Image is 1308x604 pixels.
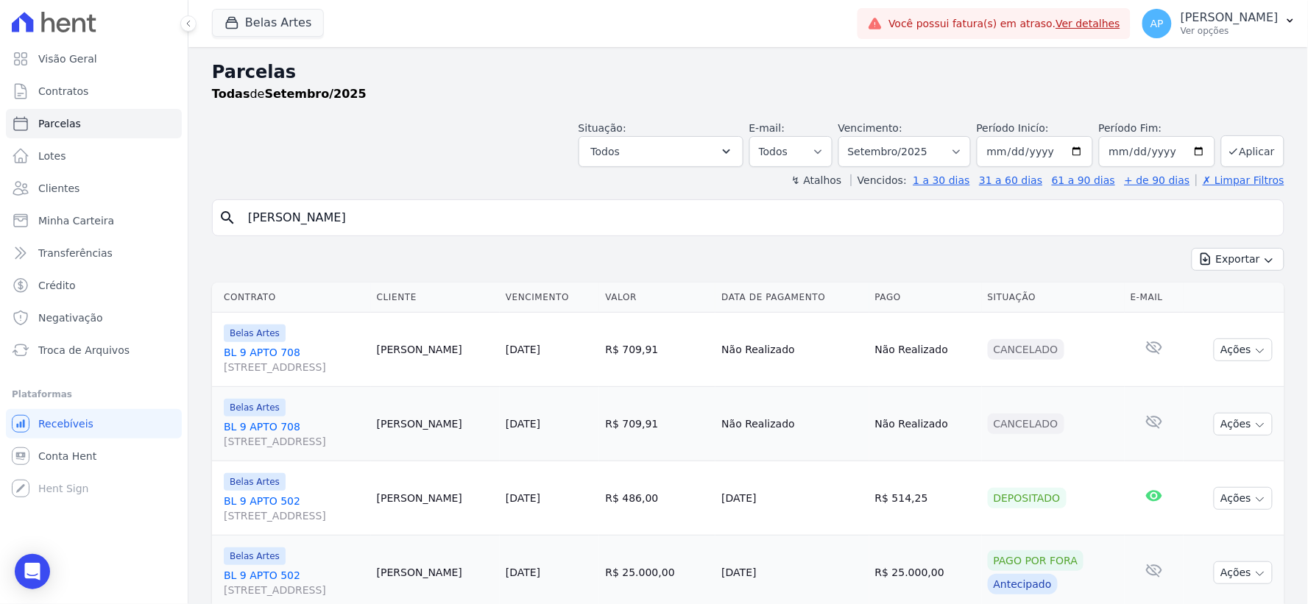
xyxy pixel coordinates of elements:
th: Vencimento [500,283,600,313]
a: Conta Hent [6,441,182,471]
a: Crédito [6,271,182,300]
th: Pago [869,283,982,313]
a: Negativação [6,303,182,333]
label: Situação: [579,122,626,134]
a: Parcelas [6,109,182,138]
button: Ações [1214,561,1273,584]
div: Antecipado [988,574,1058,594]
a: Troca de Arquivos [6,335,182,365]
span: Belas Artes [224,324,286,342]
span: Troca de Arquivos [38,343,130,358]
span: [STREET_ADDRESS] [224,583,365,597]
span: Parcelas [38,116,81,131]
td: R$ 486,00 [599,461,715,536]
th: E-mail [1125,283,1184,313]
button: Ações [1214,338,1273,361]
td: Não Realizado [715,313,869,387]
div: Pago por fora [988,550,1084,571]
span: Visão Geral [38,51,97,66]
button: Ações [1214,413,1273,436]
a: [DATE] [506,344,540,355]
span: Lotes [38,149,66,163]
button: Exportar [1192,248,1284,271]
a: 61 a 90 dias [1052,174,1115,186]
a: 31 a 60 dias [979,174,1042,186]
p: Ver opções [1181,25,1279,37]
span: Belas Artes [224,399,286,416]
span: Minha Carteira [38,213,114,228]
a: Transferências [6,238,182,268]
th: Data de Pagamento [715,283,869,313]
span: Todos [591,143,620,160]
label: Vencimento: [838,122,902,134]
a: Recebíveis [6,409,182,438]
a: Visão Geral [6,44,182,74]
button: Belas Artes [212,9,324,37]
a: BL 9 APTO 708[STREET_ADDRESS] [224,419,365,449]
a: [DATE] [506,492,540,504]
span: AP [1150,18,1164,29]
th: Valor [599,283,715,313]
a: [DATE] [506,566,540,578]
label: ↯ Atalhos [791,174,841,186]
div: Cancelado [988,413,1064,434]
td: [PERSON_NAME] [371,461,500,536]
span: Conta Hent [38,449,96,463]
span: Crédito [38,278,76,293]
td: R$ 709,91 [599,313,715,387]
span: Belas Artes [224,547,286,565]
label: Período Fim: [1099,121,1215,136]
p: [PERSON_NAME] [1181,10,1279,25]
th: Contrato [212,283,371,313]
a: BL 9 APTO 502[STREET_ADDRESS] [224,568,365,597]
button: AP [PERSON_NAME] Ver opções [1131,3,1308,44]
span: Você possui fatura(s) em atraso. [888,16,1120,32]
a: Lotes [6,141,182,171]
label: Vencidos: [851,174,907,186]
span: Transferências [38,246,113,260]
span: [STREET_ADDRESS] [224,508,365,523]
td: Não Realizado [715,387,869,461]
a: [DATE] [506,418,540,430]
td: [PERSON_NAME] [371,313,500,387]
input: Buscar por nome do lote ou do cliente [239,203,1278,232]
div: Depositado [988,488,1067,508]
i: search [219,209,236,227]
span: [STREET_ADDRESS] [224,360,365,374]
a: Minha Carteira [6,206,182,235]
label: E-mail: [749,122,785,134]
a: + de 90 dias [1125,174,1190,186]
td: R$ 709,91 [599,387,715,461]
span: Contratos [38,84,88,99]
button: Ações [1214,487,1273,510]
td: [DATE] [715,461,869,536]
p: de [212,85,367,103]
a: ✗ Limpar Filtros [1196,174,1284,186]
a: Contratos [6,77,182,106]
label: Período Inicío: [977,122,1049,134]
th: Cliente [371,283,500,313]
span: Recebíveis [38,416,93,431]
a: 1 a 30 dias [913,174,970,186]
a: BL 9 APTO 708[STREET_ADDRESS] [224,345,365,374]
h2: Parcelas [212,59,1284,85]
td: Não Realizado [869,387,982,461]
div: Cancelado [988,339,1064,360]
button: Todos [579,136,743,167]
strong: Todas [212,87,250,101]
button: Aplicar [1221,135,1284,167]
td: Não Realizado [869,313,982,387]
td: R$ 514,25 [869,461,982,536]
span: Negativação [38,310,103,325]
span: [STREET_ADDRESS] [224,434,365,449]
a: Clientes [6,174,182,203]
span: Belas Artes [224,473,286,491]
div: Plataformas [12,386,176,403]
strong: Setembro/2025 [265,87,367,101]
th: Situação [982,283,1125,313]
a: BL 9 APTO 502[STREET_ADDRESS] [224,494,365,523]
td: [PERSON_NAME] [371,387,500,461]
span: Clientes [38,181,79,196]
a: Ver detalhes [1056,18,1121,29]
div: Open Intercom Messenger [15,554,50,589]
